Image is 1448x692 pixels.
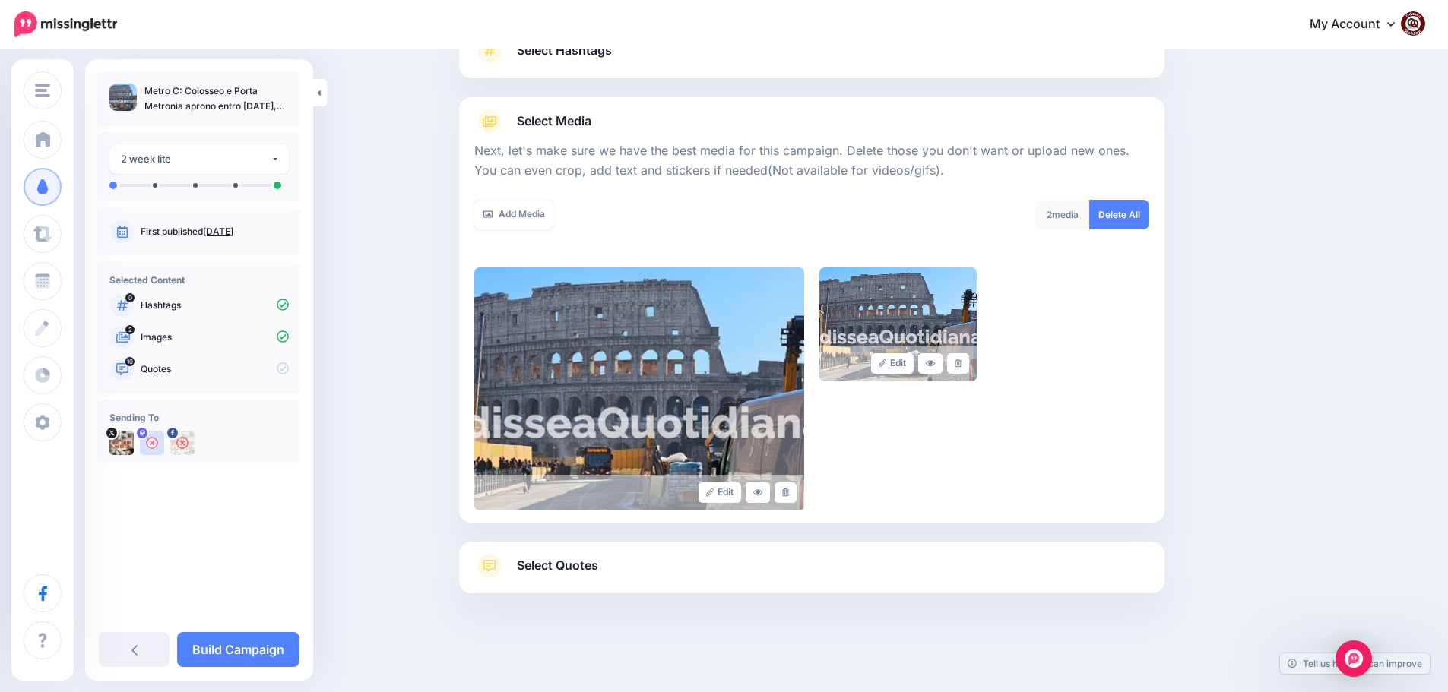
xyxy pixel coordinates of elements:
a: My Account [1294,6,1425,43]
a: Tell us how we can improve [1280,653,1430,674]
h4: Selected Content [109,274,289,286]
div: media [1035,200,1090,229]
p: Quotes [141,362,289,376]
img: menu.png [35,84,50,97]
img: user_default_image.png [140,431,164,455]
img: 561d6153a3bea41fc4cfdbb3f56b637e_thumb.jpg [109,84,137,111]
a: Select Quotes [474,554,1149,593]
p: First published [141,225,289,239]
img: 8daa925e588a34faaa1b3296e04fa848_large.jpg [819,267,977,381]
h4: Sending To [109,412,289,423]
a: Select Hashtags [474,39,1149,78]
span: 0 [125,293,135,302]
img: Missinglettr [14,11,117,37]
a: Edit [871,353,914,374]
div: 2 week lite [121,150,271,168]
span: Select Quotes [517,555,598,576]
p: Images [141,330,289,344]
span: Select Media [517,111,591,131]
div: Open Intercom Messenger [1336,640,1372,677]
img: 463453305_2684324355074873_6393692129472495966_n-bsa154739.jpg [170,431,195,455]
p: Metro C: Colosseo e Porta Metronia aprono entro [DATE], ecco cosa cambierà [144,84,289,114]
a: Delete All [1089,200,1149,229]
a: Edit [699,482,742,503]
a: Select Media [474,109,1149,134]
p: Next, let's make sure we have the best media for this campaign. Delete those you don't want or up... [474,141,1149,181]
img: 561d6153a3bea41fc4cfdbb3f56b637e_large.jpg [474,267,804,510]
span: 10 [125,357,135,366]
a: [DATE] [203,226,233,237]
button: 2 week lite [109,144,289,174]
div: Select Media [474,134,1149,510]
p: Hashtags [141,299,289,312]
img: uTTNWBrh-84924.jpeg [109,431,134,455]
span: 2 [1047,209,1052,220]
span: 2 [125,325,135,334]
a: Add Media [474,200,554,229]
span: Select Hashtags [517,40,612,61]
